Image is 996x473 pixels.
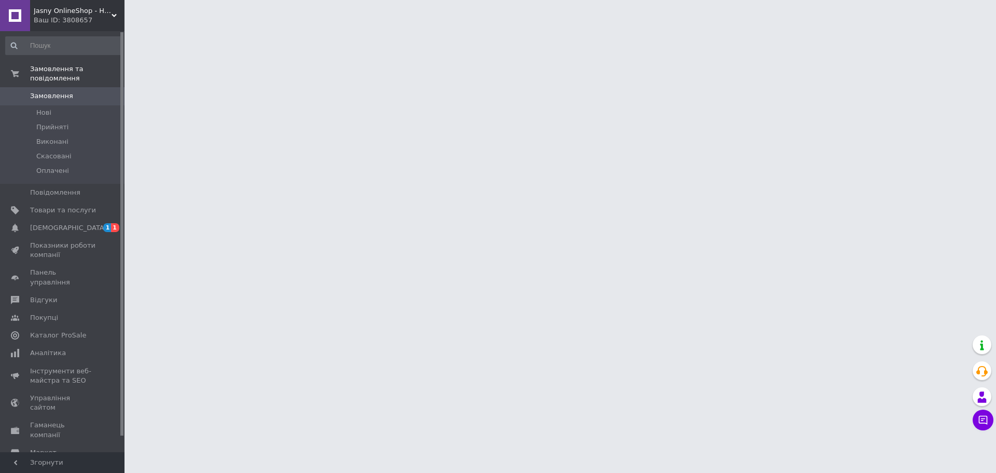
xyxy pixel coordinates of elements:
[103,223,112,232] span: 1
[5,36,122,55] input: Пошук
[30,188,80,197] span: Повідомлення
[30,241,96,260] span: Показники роботи компанії
[36,137,68,146] span: Виконані
[36,108,51,117] span: Нові
[30,223,107,233] span: [DEMOGRAPHIC_DATA]
[30,448,57,457] span: Маркет
[30,367,96,385] span: Інструменти веб-майстра та SEO
[30,206,96,215] span: Товари та послуги
[30,394,96,412] span: Управління сайтом
[30,348,66,358] span: Аналітика
[36,152,72,161] span: Скасовані
[30,64,125,83] span: Замовлення та повідомлення
[30,331,86,340] span: Каталог ProSale
[30,313,58,322] span: Покупці
[30,295,57,305] span: Відгуки
[34,6,112,16] span: Jasny OnlineShop - Незламні бо єдині
[111,223,119,232] span: 1
[973,410,993,430] button: Чат з покупцем
[36,123,68,132] span: Прийняті
[36,166,69,175] span: Оплачені
[30,91,73,101] span: Замовлення
[30,268,96,287] span: Панель управління
[34,16,125,25] div: Ваш ID: 3808657
[30,421,96,439] span: Гаманець компанії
